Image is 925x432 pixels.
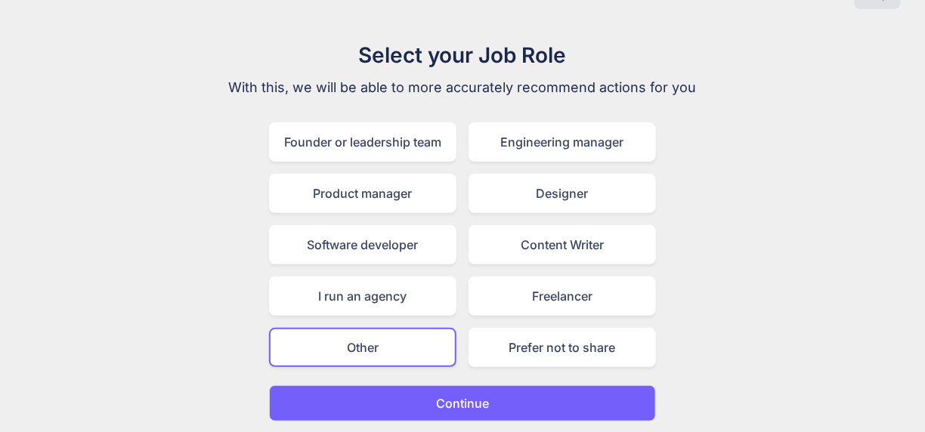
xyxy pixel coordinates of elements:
div: Engineering manager [469,122,656,162]
p: Continue [436,394,489,412]
div: Prefer not to share [469,328,656,367]
div: Freelancer [469,276,656,316]
div: Founder or leadership team [269,122,456,162]
div: Other [269,328,456,367]
div: Content Writer [469,225,656,264]
div: Product manager [269,174,456,213]
div: I run an agency [269,276,456,316]
div: Software developer [269,225,456,264]
button: Continue [269,385,656,421]
p: With this, we will be able to more accurately recommend actions for you [209,77,716,98]
div: Designer [469,174,656,213]
h1: Select your Job Role [209,39,716,71]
